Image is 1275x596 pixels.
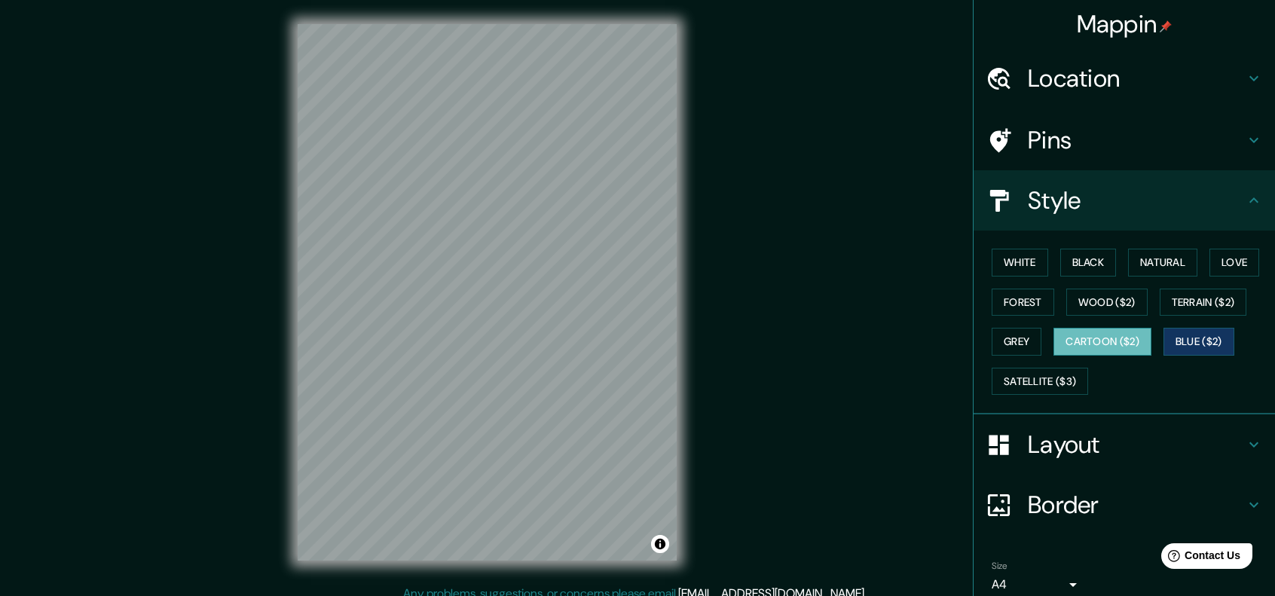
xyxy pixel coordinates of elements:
button: Love [1209,249,1259,277]
button: Grey [992,328,1041,356]
h4: Mappin [1077,9,1173,39]
button: Blue ($2) [1163,328,1234,356]
h4: Location [1028,63,1245,93]
div: Location [974,48,1275,109]
h4: Style [1028,185,1245,215]
img: pin-icon.png [1160,20,1172,32]
h4: Layout [1028,429,1245,460]
div: Pins [974,110,1275,170]
div: Layout [974,414,1275,475]
button: Terrain ($2) [1160,289,1247,316]
iframe: Help widget launcher [1141,537,1258,579]
button: Toggle attribution [651,535,669,553]
div: Style [974,170,1275,231]
label: Size [992,560,1007,573]
button: Cartoon ($2) [1053,328,1151,356]
h4: Pins [1028,125,1245,155]
button: Satellite ($3) [992,368,1088,396]
button: Forest [992,289,1054,316]
div: Border [974,475,1275,535]
h4: Border [1028,490,1245,520]
button: White [992,249,1048,277]
button: Black [1060,249,1117,277]
button: Wood ($2) [1066,289,1148,316]
canvas: Map [298,24,677,561]
button: Natural [1128,249,1197,277]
